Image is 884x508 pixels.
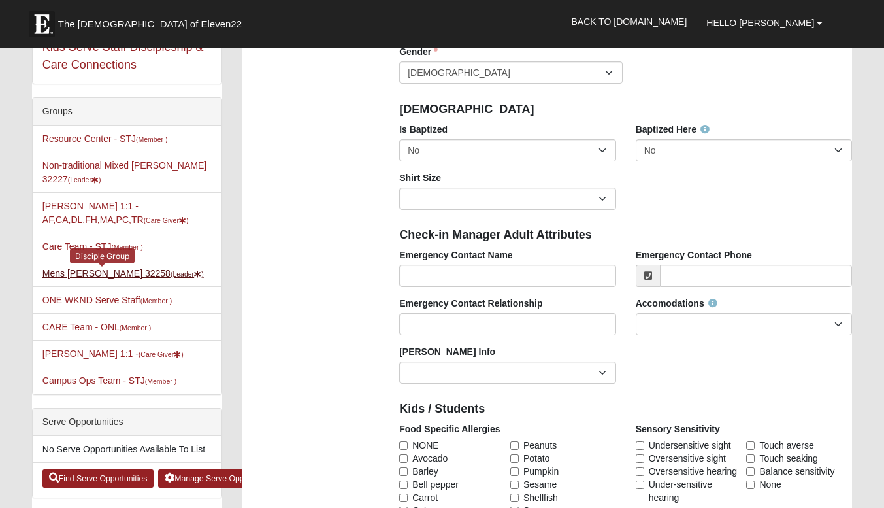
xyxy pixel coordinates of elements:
input: Carrot [399,494,408,502]
div: Disciple Group [70,248,135,263]
span: Hello [PERSON_NAME] [706,18,814,28]
input: Sesame [510,481,519,489]
h4: Kids / Students [399,402,852,416]
label: Accomodations [636,297,717,310]
span: Sesame [523,478,557,491]
span: Oversensitive hearing [649,465,737,478]
input: Oversensitive sight [636,454,644,463]
span: Barley [412,465,438,478]
span: The [DEMOGRAPHIC_DATA] of Eleven22 [58,18,242,31]
span: Shellfish [523,491,558,504]
a: Back to [DOMAIN_NAME] [561,5,696,38]
input: Avocado [399,454,408,463]
div: Groups [33,98,221,126]
input: None [746,481,755,489]
label: Sensory Sensitivity [636,422,720,435]
a: Mens [PERSON_NAME] 32258(Leader) [42,268,204,279]
span: Potato [523,452,549,465]
span: Touch seaking [759,452,818,465]
input: Pumpkin [510,467,519,476]
input: Oversensitive hearing [636,467,644,476]
a: Resource Center - STJ(Member ) [42,133,168,144]
label: [PERSON_NAME] Info [399,345,495,358]
span: Pumpkin [523,465,559,478]
a: Find Serve Opportunities [42,469,154,488]
small: (Member ) [120,324,151,331]
a: [PERSON_NAME] 1:1 -AF,CA,DL,FH,MA,PC,TR(Care Giver) [42,201,189,225]
small: (Leader ) [68,176,101,184]
a: [PERSON_NAME] 1:1 -(Care Giver) [42,348,184,359]
a: Manage Serve Opportunities [158,469,283,488]
a: Campus Ops Team - STJ(Member ) [42,375,176,386]
label: Baptized Here [636,123,710,136]
input: Touch seaking [746,454,755,463]
a: Non-traditional Mixed [PERSON_NAME] 32227(Leader) [42,160,206,184]
img: Eleven22 logo [29,11,55,37]
input: Touch averse [746,441,755,450]
span: Oversensitive sight [649,452,726,465]
input: Bell pepper [399,481,408,489]
small: (Member ) [140,297,172,305]
a: Hello [PERSON_NAME] [696,7,832,39]
h4: Check-in Manager Adult Attributes [399,228,852,243]
h4: [DEMOGRAPHIC_DATA] [399,103,852,117]
input: Potato [510,454,519,463]
span: Balance sensitivity [759,465,834,478]
label: Emergency Contact Relationship [399,297,542,310]
small: (Member ) [111,243,142,251]
small: (Member ) [136,135,167,143]
span: NONE [412,439,438,452]
a: CARE Team - ONL(Member ) [42,322,151,332]
a: Care Team - STJ(Member ) [42,241,143,252]
input: Under-sensitive hearing [636,481,644,489]
label: Shirt Size [399,171,441,184]
label: Emergency Contact Name [399,248,513,262]
li: No Serve Opportunities Available To List [33,436,221,463]
div: Serve Opportunities [33,409,221,436]
span: Avocado [412,452,448,465]
span: Touch averse [759,439,813,452]
input: Barley [399,467,408,476]
span: Undersensitive sight [649,439,731,452]
small: (Care Giver ) [139,350,184,358]
a: ONE WKND Serve Staff(Member ) [42,295,172,305]
small: (Member ) [145,377,176,385]
input: Shellfish [510,494,519,502]
label: Is Baptized [399,123,448,136]
span: Peanuts [523,439,557,452]
input: NONE [399,441,408,450]
span: Under-sensitive hearing [649,478,742,504]
input: Undersensitive sight [636,441,644,450]
label: Gender [399,45,438,58]
input: Peanuts [510,441,519,450]
small: (Care Giver ) [144,216,189,224]
span: Carrot [412,491,438,504]
small: (Leader ) [171,270,204,278]
a: The [DEMOGRAPHIC_DATA] of Eleven22 [22,5,284,37]
label: Emergency Contact Phone [636,248,752,262]
input: Balance sensitivity [746,467,755,476]
span: Bell pepper [412,478,459,491]
label: Food Specific Allergies [399,422,500,435]
span: None [759,478,781,491]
